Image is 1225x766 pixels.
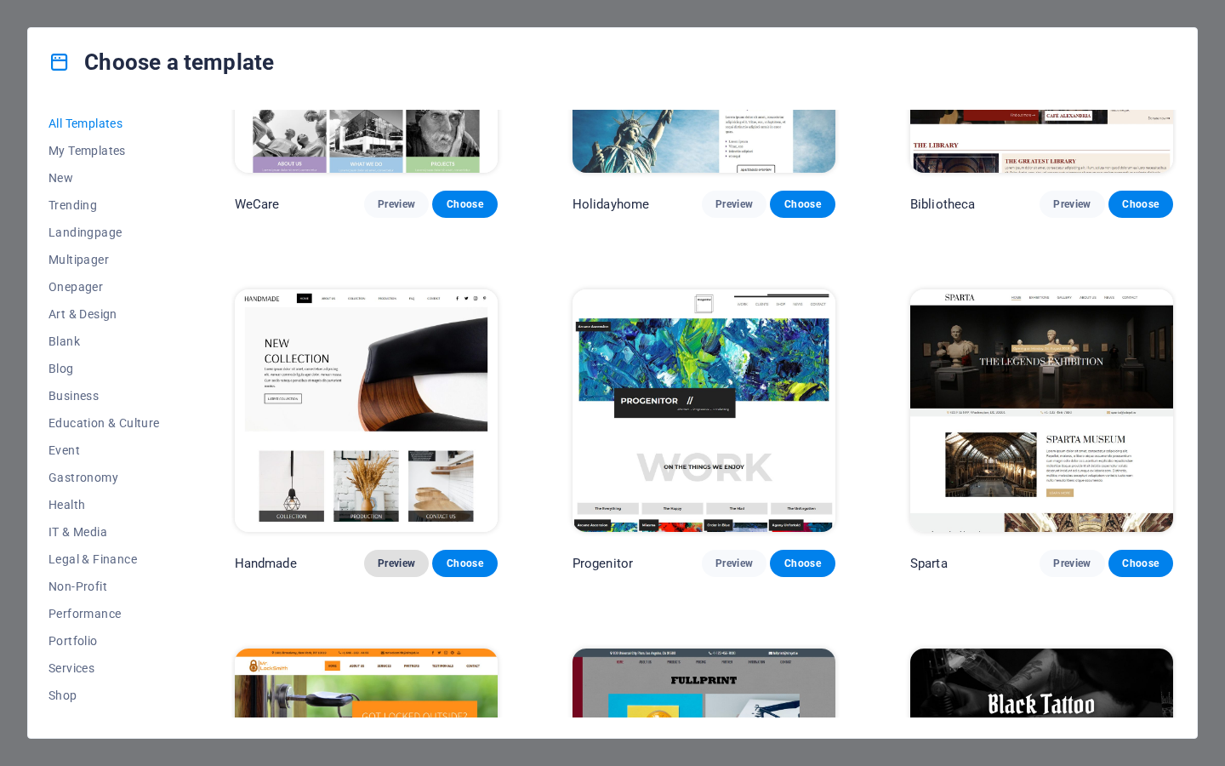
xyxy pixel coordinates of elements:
[573,289,835,532] img: Progenitor
[446,197,483,211] span: Choose
[48,253,160,266] span: Multipager
[48,627,160,655] button: Portfolio
[48,552,160,566] span: Legal & Finance
[48,437,160,464] button: Event
[48,49,274,76] h4: Choose a template
[770,550,835,577] button: Choose
[48,607,160,620] span: Performance
[770,191,835,218] button: Choose
[702,550,766,577] button: Preview
[783,197,821,211] span: Choose
[48,328,160,355] button: Blank
[910,196,976,213] p: Bibliotheca
[573,555,633,572] p: Progenitor
[48,491,160,518] button: Health
[48,525,160,539] span: IT & Media
[48,518,160,546] button: IT & Media
[1040,550,1104,577] button: Preview
[48,689,160,702] span: Shop
[48,273,160,300] button: Onepager
[48,191,160,219] button: Trending
[1108,191,1173,218] button: Choose
[48,144,160,157] span: My Templates
[48,655,160,682] button: Services
[48,117,160,130] span: All Templates
[48,546,160,573] button: Legal & Finance
[48,334,160,348] span: Blank
[48,416,160,430] span: Education & Culture
[48,498,160,512] span: Health
[1108,550,1173,577] button: Choose
[48,382,160,409] button: Business
[48,716,160,729] span: Sports & Beauty
[364,550,429,577] button: Preview
[48,634,160,648] span: Portfolio
[48,682,160,709] button: Shop
[48,709,160,736] button: Sports & Beauty
[48,471,160,484] span: Gastronomy
[48,661,160,675] span: Services
[702,191,766,218] button: Preview
[48,198,160,212] span: Trending
[1122,197,1159,211] span: Choose
[48,600,160,627] button: Performance
[446,557,483,570] span: Choose
[432,191,497,218] button: Choose
[1053,557,1091,570] span: Preview
[48,573,160,600] button: Non-Profit
[364,191,429,218] button: Preview
[48,246,160,273] button: Multipager
[715,197,753,211] span: Preview
[48,280,160,294] span: Onepager
[48,580,160,593] span: Non-Profit
[910,555,948,572] p: Sparta
[48,171,160,185] span: New
[48,137,160,164] button: My Templates
[783,557,821,570] span: Choose
[235,196,280,213] p: WeCare
[48,110,160,137] button: All Templates
[378,197,415,211] span: Preview
[48,443,160,457] span: Event
[48,355,160,382] button: Blog
[48,409,160,437] button: Education & Culture
[48,307,160,321] span: Art & Design
[378,557,415,570] span: Preview
[235,289,498,532] img: Handmade
[48,362,160,375] span: Blog
[1040,191,1104,218] button: Preview
[235,555,297,572] p: Handmade
[715,557,753,570] span: Preview
[48,164,160,191] button: New
[48,389,160,403] span: Business
[910,289,1173,532] img: Sparta
[1122,557,1159,570] span: Choose
[48,226,160,239] span: Landingpage
[48,219,160,246] button: Landingpage
[48,300,160,328] button: Art & Design
[432,550,497,577] button: Choose
[48,464,160,491] button: Gastronomy
[573,196,650,213] p: Holidayhome
[1053,197,1091,211] span: Preview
